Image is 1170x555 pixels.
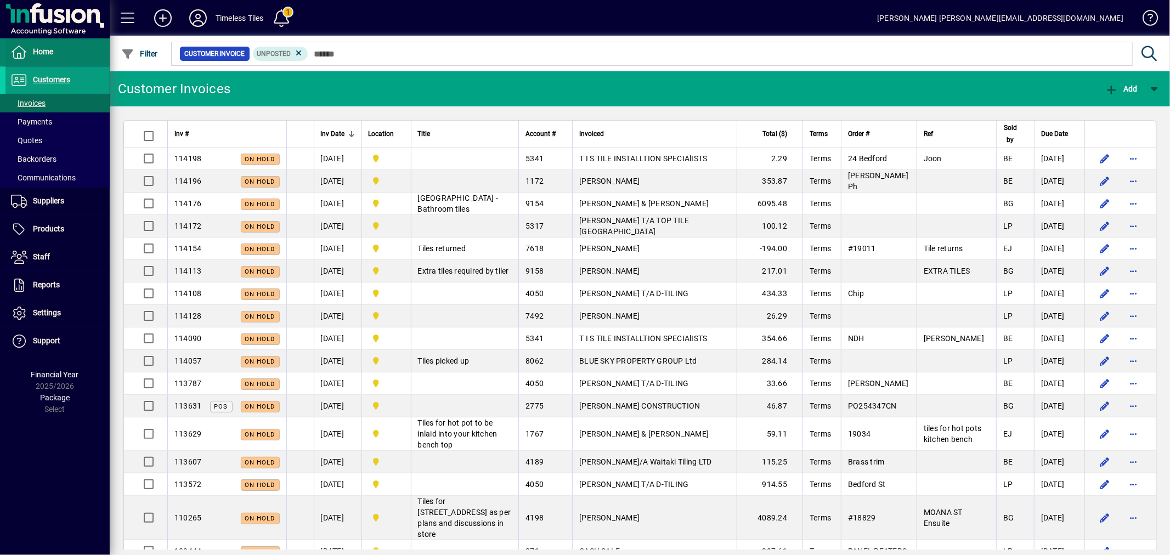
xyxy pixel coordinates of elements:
[33,75,70,84] span: Customers
[314,327,361,350] td: [DATE]
[737,215,802,237] td: 100.12
[369,175,404,187] span: Dunedin
[848,513,876,522] span: #18829
[314,496,361,540] td: [DATE]
[848,401,897,410] span: PO254347CN
[245,482,275,489] span: On hold
[1034,395,1084,417] td: [DATE]
[737,496,802,540] td: 4089.24
[1034,170,1084,192] td: [DATE]
[314,451,361,473] td: [DATE]
[321,128,345,140] span: Inv Date
[810,379,831,388] span: Terms
[924,244,963,253] span: Tile returns
[737,170,802,192] td: 353.87
[1124,352,1142,370] button: More options
[525,154,544,163] span: 5341
[810,289,831,298] span: Terms
[579,199,709,208] span: [PERSON_NAME] & [PERSON_NAME]
[216,9,263,27] div: Timeless Tiles
[174,289,202,298] span: 114108
[257,50,291,58] span: Unposted
[1124,285,1142,302] button: More options
[1003,122,1018,146] span: Sold by
[174,244,202,253] span: 114154
[1124,262,1142,280] button: More options
[174,222,202,230] span: 114172
[245,178,275,185] span: On hold
[33,336,60,345] span: Support
[1124,453,1142,471] button: More options
[5,168,110,187] a: Communications
[525,199,544,208] span: 9154
[11,173,76,182] span: Communications
[1003,513,1014,522] span: BG
[1041,128,1068,140] span: Due Date
[1003,267,1014,275] span: BG
[1034,473,1084,496] td: [DATE]
[579,457,712,466] span: [PERSON_NAME]/A Waitaki Tiling LTD
[314,215,361,237] td: [DATE]
[1124,475,1142,493] button: More options
[245,223,275,230] span: On hold
[579,429,709,438] span: [PERSON_NAME] & [PERSON_NAME]
[369,400,404,412] span: Dunedin
[314,148,361,170] td: [DATE]
[33,308,61,317] span: Settings
[810,128,828,140] span: Terms
[848,379,908,388] span: [PERSON_NAME]
[1096,240,1114,257] button: Edit
[369,220,404,232] span: Dunedin
[33,252,50,261] span: Staff
[525,128,556,140] span: Account #
[1096,453,1114,471] button: Edit
[245,268,275,275] span: On hold
[737,395,802,417] td: 46.87
[1096,285,1114,302] button: Edit
[1034,282,1084,305] td: [DATE]
[1124,172,1142,190] button: More options
[118,44,161,64] button: Filter
[245,313,275,320] span: On hold
[5,299,110,327] a: Settings
[5,112,110,131] a: Payments
[924,508,963,528] span: MOANA ST Ensuite
[848,289,864,298] span: Chip
[174,401,202,410] span: 113631
[810,199,831,208] span: Terms
[369,128,394,140] span: Location
[924,128,933,140] span: Ref
[1003,401,1014,410] span: BG
[924,154,942,163] span: Joon
[314,260,361,282] td: [DATE]
[1034,148,1084,170] td: [DATE]
[1124,195,1142,212] button: More options
[525,312,544,320] span: 7492
[33,47,53,56] span: Home
[418,418,498,449] span: Tiles for hot pot to be inlaid into your kitchen bench top
[1124,509,1142,526] button: More options
[1124,240,1142,257] button: More options
[369,242,404,254] span: Dunedin
[369,478,404,490] span: Dunedin
[1096,150,1114,167] button: Edit
[369,332,404,344] span: Dunedin
[579,267,640,275] span: [PERSON_NAME]
[1034,451,1084,473] td: [DATE]
[314,473,361,496] td: [DATE]
[579,312,640,320] span: [PERSON_NAME]
[810,356,831,365] span: Terms
[418,128,512,140] div: Title
[848,154,888,163] span: 24 Bedford
[810,267,831,275] span: Terms
[145,8,180,28] button: Add
[253,47,308,61] mat-chip: Customer Invoice Status: Unposted
[1096,172,1114,190] button: Edit
[579,334,708,343] span: T I S TILE INSTALLTION SPECIAlISTS
[245,459,275,466] span: On hold
[848,457,885,466] span: Brass trim
[1003,356,1013,365] span: LP
[579,289,689,298] span: [PERSON_NAME] T/A D-TILING
[810,401,831,410] span: Terms
[1096,262,1114,280] button: Edit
